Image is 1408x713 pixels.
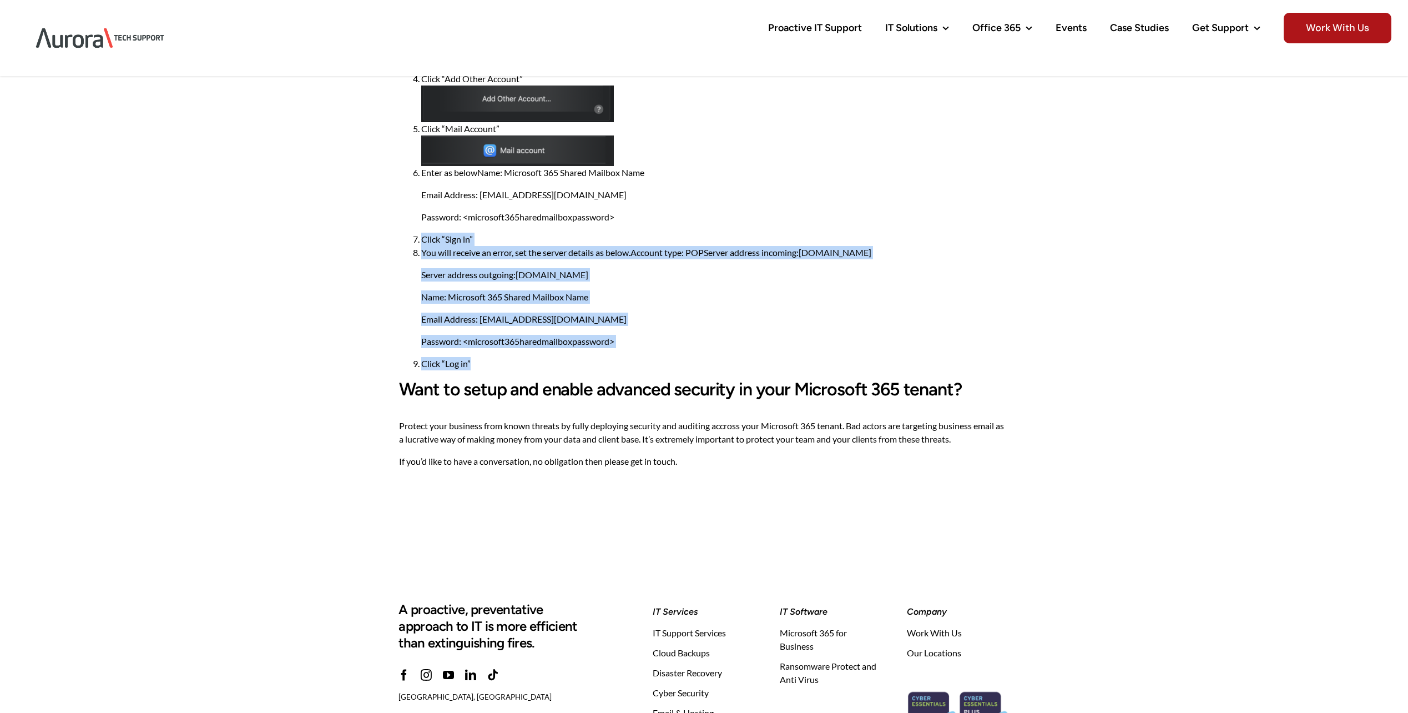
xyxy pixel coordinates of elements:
[487,670,498,681] a: tiktok
[653,626,755,640] a: IT Support Services
[421,335,1010,348] p: Password: <microsoft365haredmailboxpassword>
[398,601,592,652] h3: A proactive, preventative approach to IT is more efficient than extinguishing fires.
[768,23,862,33] span: Proactive IT Support
[907,675,1010,685] a: cyber-essentials-security-iasme-certification
[421,290,1010,304] p: Name: Microsoft 365 Shared Mailbox Name
[1284,13,1391,43] span: Work With Us
[421,357,1010,370] li: Click “Log in”
[399,419,1010,446] p: Protect your business from known threats by fully deploying security and auditing accross your Mi...
[653,686,755,700] a: Cyber Security
[421,670,432,681] a: instagram
[398,692,552,701] span: [GEOGRAPHIC_DATA], [GEOGRAPHIC_DATA]
[421,135,614,167] img: Add a Microsoft 365 Shared Mailbox to Apple Mail app 4
[421,86,614,122] img: Add a Microsoft 365 Shared Mailbox to Apple Mail app 3
[907,606,1010,617] h6: Company
[780,626,882,653] a: Microsoft 365 for Business
[907,626,1010,640] a: Work With Us
[653,606,755,617] h6: IT Services
[885,23,937,33] span: IT Solutions
[443,670,454,681] a: youtube
[653,666,755,680] a: Disaster Recovery
[780,606,882,617] h6: IT Software
[653,646,710,660] span: Cloud Backups
[972,23,1021,33] span: Office 365
[399,455,1010,468] p: If you’d like to have a conversation, no obligation then please get in touch.
[516,269,588,280] a: [DOMAIN_NAME]
[907,646,961,660] span: Our Locations
[421,268,1010,282] p: Server address outgoing:
[653,666,722,680] span: Disaster Recovery
[421,122,1010,167] li: Click “Mail Account”
[421,313,1010,326] p: Email Address: [EMAIL_ADDRESS][DOMAIN_NAME]
[653,686,709,700] span: Cyber Security
[421,72,1010,122] li: Click “Add Other Account”
[907,646,1010,660] a: Our Locations
[907,626,962,640] span: Work With Us
[1110,23,1169,33] span: Case Studies
[653,646,755,660] a: Cloud Backups
[398,670,410,681] a: facebook
[799,247,871,258] a: [DOMAIN_NAME]
[421,166,1010,224] li: Enter as belowName: Microsoft 365 Shared Mailbox Name
[907,626,1010,662] nav: Global Footer - Company
[399,379,1010,399] h2: Want to setup and enable advanced security in your Microsoft 365 tenant?
[421,246,1010,348] li: You will receive an error, set the server details as below.Account type: POPServer address incoming:
[780,660,882,686] a: Ransomware Protect and Anti Virus
[653,626,726,640] span: IT Support Services
[421,188,1010,202] p: Email Address: [EMAIL_ADDRESS][DOMAIN_NAME]
[780,626,882,686] nav: Global Footer - Software
[465,670,476,681] a: linkedin
[17,9,183,67] img: Aurora Tech Support Logo
[1056,23,1087,33] span: Events
[421,233,1010,246] li: Click “Sign in”
[421,210,1010,224] p: Password: <microsoft365haredmailboxpassword>
[1192,23,1249,33] span: Get Support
